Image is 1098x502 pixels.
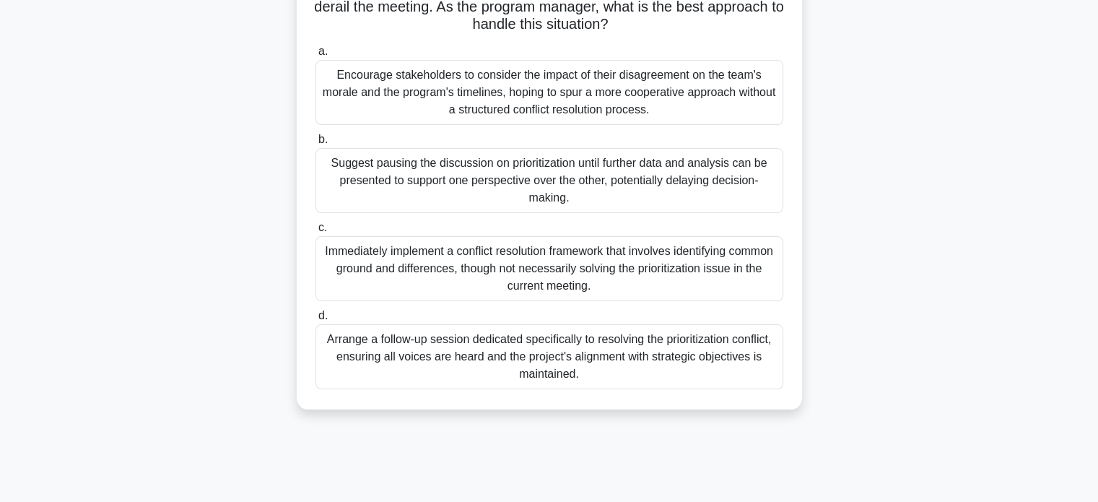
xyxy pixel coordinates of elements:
[318,309,328,321] span: d.
[318,221,327,233] span: c.
[315,148,783,213] div: Suggest pausing the discussion on prioritization until further data and analysis can be presented...
[315,60,783,125] div: Encourage stakeholders to consider the impact of their disagreement on the team's morale and the ...
[318,133,328,145] span: b.
[315,236,783,301] div: Immediately implement a conflict resolution framework that involves identifying common ground and...
[318,45,328,57] span: a.
[315,324,783,389] div: Arrange a follow-up session dedicated specifically to resolving the prioritization conflict, ensu...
